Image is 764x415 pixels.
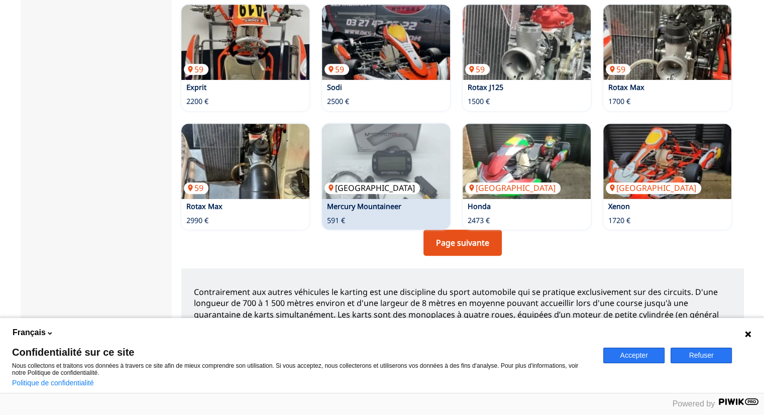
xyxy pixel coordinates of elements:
[12,379,94,387] a: Politique de confidentialité
[603,124,731,199] a: Xenon[GEOGRAPHIC_DATA]
[12,362,591,376] p: Nous collectons et traitons vos données à travers ce site afin de mieux comprendre son utilisatio...
[468,216,490,226] p: 2473 €
[327,82,342,92] a: Sodi
[324,64,349,75] p: 59
[12,347,591,357] span: Confidentialité sur ce site
[181,5,309,80] img: Exprit
[13,327,46,338] span: Français
[322,124,450,199] a: Mercury Mountaineer[GEOGRAPHIC_DATA]
[186,201,223,211] a: Rotax Max
[184,182,208,193] p: 59
[181,124,309,199] img: Rotax Max
[465,64,490,75] p: 59
[468,96,490,107] p: 1500 €
[608,96,630,107] p: 1700 €
[322,124,450,199] img: Mercury Mountaineer
[194,286,731,343] p: Contrairement aux autres véhicules le karting est une discipline du sport automobile qui se prati...
[327,201,401,211] a: Mercury Mountaineer
[322,5,450,80] a: Sodi59
[603,348,665,363] button: Accepter
[468,82,503,92] a: Rotax J125
[463,124,591,199] img: Honda
[327,216,345,226] p: 591 €
[465,182,561,193] p: [GEOGRAPHIC_DATA]
[186,96,208,107] p: 2200 €
[608,82,644,92] a: Rotax Max
[181,5,309,80] a: Exprit59
[463,5,591,80] a: Rotax J12559
[184,64,208,75] p: 59
[181,124,309,199] a: Rotax Max59
[603,124,731,199] img: Xenon
[186,82,206,92] a: Exprit
[671,348,732,363] button: Refuser
[324,182,420,193] p: [GEOGRAPHIC_DATA]
[608,216,630,226] p: 1720 €
[423,230,502,256] a: Page suivante
[608,201,630,211] a: Xenon
[606,64,630,75] p: 59
[322,5,450,80] img: Sodi
[603,5,731,80] img: Rotax Max
[673,399,715,408] span: Powered by
[468,201,491,211] a: Honda
[463,5,591,80] img: Rotax J125
[463,124,591,199] a: Honda[GEOGRAPHIC_DATA]
[606,182,701,193] p: [GEOGRAPHIC_DATA]
[603,5,731,80] a: Rotax Max59
[327,96,349,107] p: 2500 €
[186,216,208,226] p: 2990 €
